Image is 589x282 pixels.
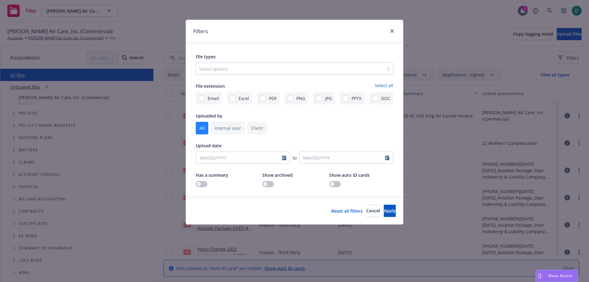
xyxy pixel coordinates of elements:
[329,172,370,178] span: Show auto ID cards
[331,208,363,214] a: Reset all filters
[536,270,544,282] div: Drag to move
[208,95,219,102] span: Email
[299,152,394,164] input: MM/DD/YYYY
[262,172,293,178] span: Show archived
[549,273,573,278] span: Nova Assist
[366,208,380,214] span: Cancel
[384,208,396,214] span: Apply
[293,155,297,161] span: to
[196,143,221,149] span: Upload date
[193,27,208,35] h1: Filters
[375,82,393,90] a: Select all
[196,83,225,89] span: File extension
[269,95,277,102] span: PDF
[384,205,396,217] button: Apply
[296,95,305,102] span: PNG
[352,95,361,102] span: PPTX
[536,270,578,282] button: Nova Assist
[196,54,216,60] span: File types
[388,27,396,35] a: close
[366,205,380,217] button: Cancel
[196,113,222,119] span: Uploaded by
[325,95,332,102] span: JPG
[196,172,228,178] span: Has a summary
[381,95,390,102] span: DOC
[239,95,249,102] span: Excel
[196,152,290,164] input: MM/DD/YYYY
